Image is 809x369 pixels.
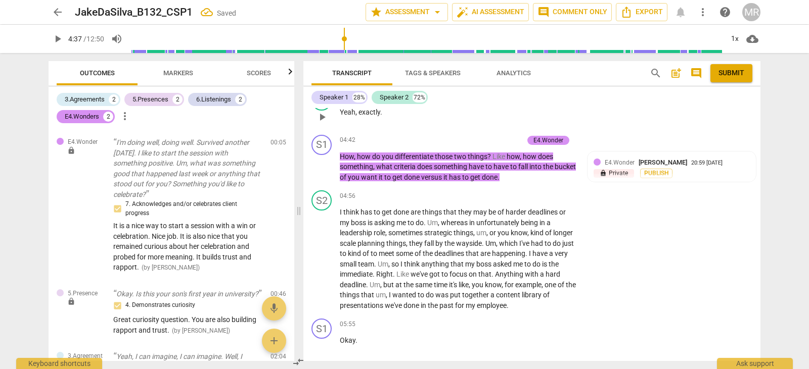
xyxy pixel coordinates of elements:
span: things [386,239,406,247]
span: to [510,163,518,171]
span: . [424,219,427,227]
span: have [532,249,549,257]
span: 04:42 [340,136,355,144]
span: of [543,291,550,299]
span: immediate [340,270,373,278]
span: 04:56 [340,192,355,200]
span: but [383,281,395,289]
span: volume_up [111,33,123,45]
span: ( by [PERSON_NAME] ) [142,264,200,271]
span: does [417,163,434,171]
span: 00:05 [271,138,286,147]
span: be [488,208,498,216]
span: put [450,291,462,299]
span: a [540,270,546,278]
span: content [496,291,522,299]
span: things [340,291,361,299]
span: play_arrow [316,111,328,123]
span: Analytics [497,69,531,77]
div: 2 [109,94,119,104]
div: 6.Listenings [196,94,231,104]
span: things [422,208,443,216]
span: whereas [441,219,469,227]
div: 28% [352,92,366,102]
span: two [454,152,468,161]
span: Anything [495,270,525,278]
span: , [386,291,389,299]
span: I've [519,239,531,247]
span: is [542,260,549,268]
span: Filler word [370,281,380,289]
span: something [434,163,469,171]
span: small [340,260,358,268]
span: how [523,152,538,161]
button: MR [742,3,760,21]
span: . [507,301,509,309]
span: the [444,239,456,247]
span: , [354,152,357,161]
span: do [416,219,424,227]
span: more_vert [119,110,131,122]
span: help [719,6,731,18]
span: same [415,281,434,289]
span: arrow_back [52,6,64,18]
span: Publish [649,169,664,178]
span: It is a nice way to start a session with a win or celebration. Nice job. It is also nice that you... [113,222,256,271]
span: wanted [392,291,418,299]
span: , [380,281,383,289]
span: , [520,152,523,161]
span: done [404,173,421,181]
span: think [343,208,361,216]
span: happening [492,249,525,257]
span: or [559,208,566,216]
span: have [469,163,485,171]
p: Private [594,169,634,178]
span: may [473,208,488,216]
span: asked [493,260,513,268]
span: post_add [670,67,682,79]
span: Filler word [492,152,507,161]
span: , [373,163,376,171]
span: on [469,270,478,278]
span: Comment only [537,6,607,18]
span: fall [518,163,529,171]
span: to [524,260,532,268]
span: / 12:50 [83,35,104,43]
span: of [545,229,553,237]
span: I [389,291,392,299]
span: do [532,260,542,268]
div: 2 [103,112,113,122]
span: 5.Presence [68,289,98,298]
span: in [421,301,428,309]
span: . [498,173,500,181]
span: get [382,208,393,216]
span: boss [476,260,493,268]
span: , [502,281,505,289]
span: something [340,163,373,171]
span: Filler word [427,219,438,227]
span: is [368,219,374,227]
span: anything [421,260,451,268]
span: a [547,219,551,227]
button: AI Assessment [452,3,529,21]
span: do [426,291,435,299]
span: Outcomes [80,69,115,77]
span: that [466,249,480,257]
span: you [348,173,361,181]
span: , [355,108,358,116]
span: 00:46 [271,290,286,298]
span: more_vert [697,6,709,18]
button: Play [49,30,67,48]
span: to [462,173,470,181]
span: kind [348,249,363,257]
span: to [340,249,348,257]
span: past [439,301,455,309]
span: harder [506,208,528,216]
span: I [340,208,343,216]
span: has [361,208,374,216]
span: boss [351,219,368,227]
span: by [435,239,444,247]
span: Scores [247,69,271,77]
span: a [549,249,555,257]
span: search [650,67,662,79]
